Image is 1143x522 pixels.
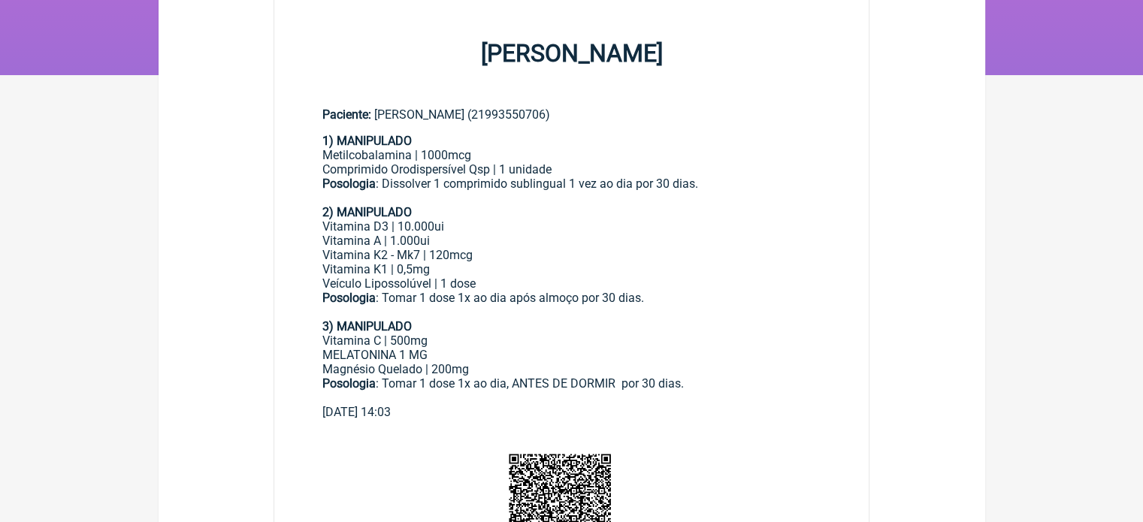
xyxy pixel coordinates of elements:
div: MELATONINA 1 MG [322,348,821,362]
strong: Posologia [322,291,376,305]
div: Vitamina K2 - Mk7 | 120mcg [322,248,821,262]
div: Comprimido Orodispersível Qsp | 1 unidade [322,162,821,177]
div: Vitamina C | 500mg [322,333,821,348]
div: [PERSON_NAME] (21993550706) [322,107,821,122]
h1: [PERSON_NAME] [274,39,869,68]
div: Vitamina D3 | 10.000ui [322,219,821,234]
strong: 2) MANIPULADO [322,205,412,219]
strong: Posologia [322,376,376,391]
div: Vitamina A | 1.000ui [322,234,821,248]
div: Metilcobalamina | 1000mcg [322,148,821,162]
span: Paciente: [322,107,371,122]
div: Vitamina K1 | 0,5mg [322,262,821,276]
div: [DATE] 14:03 [322,405,821,419]
strong: 1) MANIPULADO [322,134,412,148]
strong: 3) MANIPULADO [322,319,412,333]
strong: Posologia [322,177,376,191]
div: : Dissolver 1 comprimido sublingual 1 vez ao dia por 30 dias. [322,177,821,205]
div: Veículo Lipossolúvel | 1 dose [322,276,821,291]
div: : Tomar 1 dose 1x ao dia, ANTES DE DORMIR por 30 dias. [322,376,821,405]
div: Magnésio Quelado | 200mg [322,362,821,376]
div: : Tomar 1 dose 1x ao dia após almoço por 30 dias. [322,291,821,319]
